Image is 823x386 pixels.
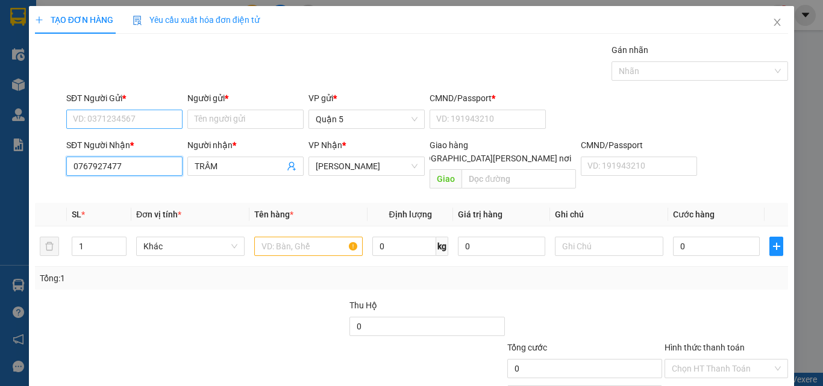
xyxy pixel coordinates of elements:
[316,157,418,175] span: Lê Hồng Phong
[430,92,546,105] div: CMND/Passport
[187,92,304,105] div: Người gửi
[35,15,113,25] span: TẠO ĐƠN HÀNG
[430,169,462,188] span: Giao
[66,139,183,152] div: SĐT Người Nhận
[430,140,468,150] span: Giao hàng
[66,92,183,105] div: SĐT Người Gửi
[769,237,783,256] button: plus
[133,16,142,25] img: icon
[389,210,431,219] span: Định lượng
[72,210,81,219] span: SL
[612,45,648,55] label: Gán nhãn
[35,16,43,24] span: plus
[462,169,576,188] input: Dọc đường
[308,140,342,150] span: VP Nhận
[40,237,59,256] button: delete
[760,6,794,40] button: Close
[458,210,502,219] span: Giá trị hàng
[770,241,783,251] span: plus
[136,210,181,219] span: Đơn vị tính
[673,210,715,219] span: Cước hàng
[316,110,418,128] span: Quận 5
[40,272,319,285] div: Tổng: 1
[187,139,304,152] div: Người nhận
[550,203,668,226] th: Ghi chú
[254,210,293,219] span: Tên hàng
[555,237,663,256] input: Ghi Chú
[349,300,377,310] span: Thu Hộ
[436,237,448,256] span: kg
[407,152,576,165] span: [GEOGRAPHIC_DATA][PERSON_NAME] nơi
[143,237,237,255] span: Khác
[254,237,363,256] input: VD: Bàn, Ghế
[308,92,425,105] div: VP gửi
[287,161,296,171] span: user-add
[133,15,260,25] span: Yêu cầu xuất hóa đơn điện tử
[772,17,782,27] span: close
[507,343,547,352] span: Tổng cước
[458,237,545,256] input: 0
[665,343,745,352] label: Hình thức thanh toán
[581,139,697,152] div: CMND/Passport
